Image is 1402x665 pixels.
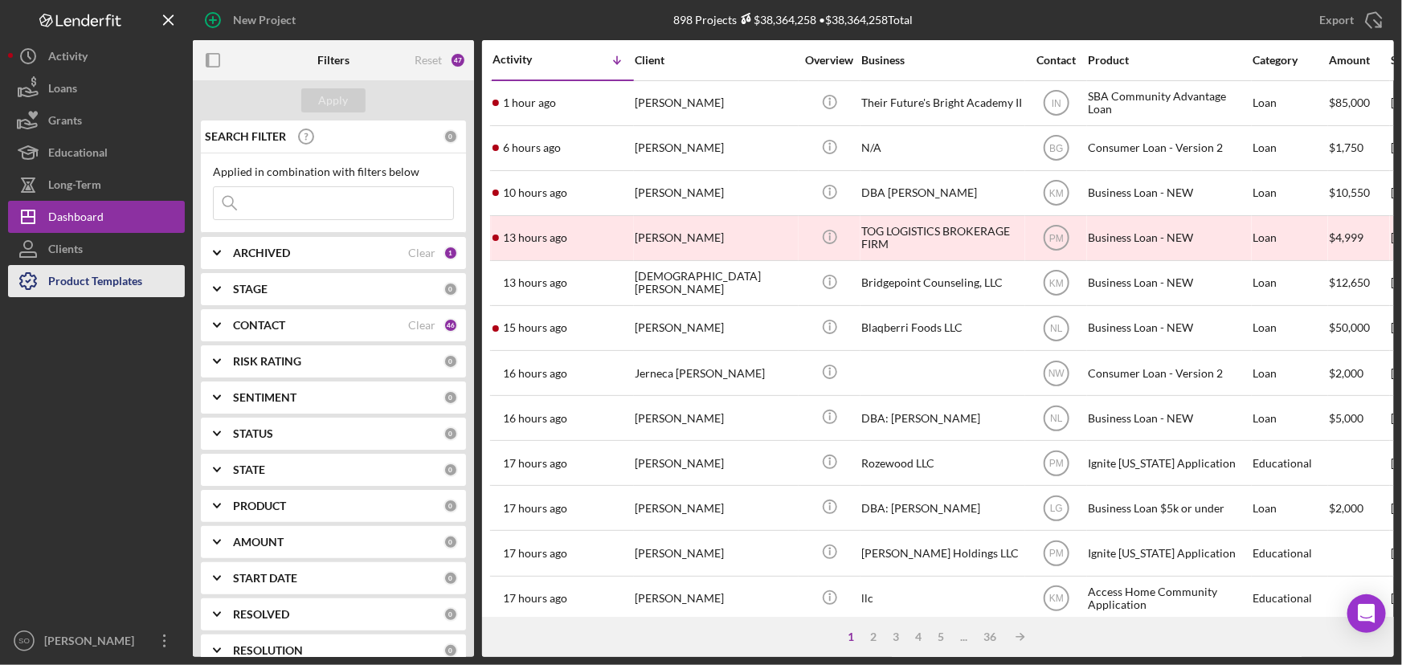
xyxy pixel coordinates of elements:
[443,535,458,549] div: 0
[861,532,1022,574] div: [PERSON_NAME] Holdings LLC
[1049,233,1064,244] text: PM
[1088,487,1249,529] div: Business Loan $5k or under
[233,319,285,332] b: CONTACT
[1088,82,1249,124] div: SBA Community Advantage Loan
[503,412,567,425] time: 2025-09-25 21:31
[443,643,458,658] div: 0
[1253,127,1327,169] div: Loan
[635,532,795,574] div: [PERSON_NAME]
[975,630,1004,643] div: 36
[840,630,862,643] div: 1
[8,169,185,201] button: Long-Term
[233,608,289,621] b: RESOLVED
[1253,442,1327,484] div: Educational
[1049,278,1064,289] text: KM
[1329,411,1363,425] span: $5,000
[503,186,567,199] time: 2025-09-26 04:27
[8,265,185,297] a: Product Templates
[635,352,795,394] div: Jerneca [PERSON_NAME]
[8,72,185,104] a: Loans
[443,463,458,477] div: 0
[1253,262,1327,304] div: Loan
[493,53,563,66] div: Activity
[443,426,458,441] div: 0
[8,104,185,137] button: Grants
[1253,82,1327,124] div: Loan
[48,169,101,205] div: Long-Term
[1048,368,1065,379] text: NW
[1088,172,1249,214] div: Business Loan - NEW
[861,54,1022,67] div: Business
[1088,127,1249,169] div: Consumer Loan - Version 2
[861,442,1022,484] div: Rozewood LLC
[450,52,466,68] div: 47
[233,4,296,36] div: New Project
[1253,217,1327,259] div: Loan
[862,630,885,643] div: 2
[503,276,567,289] time: 2025-09-26 00:43
[1253,532,1327,574] div: Educational
[861,127,1022,169] div: N/A
[635,397,795,439] div: [PERSON_NAME]
[205,130,286,143] b: SEARCH FILTER
[1253,487,1327,529] div: Loan
[1329,366,1363,380] span: $2,000
[1329,96,1370,109] span: $85,000
[1088,54,1249,67] div: Product
[1329,141,1363,154] span: $1,750
[48,233,83,269] div: Clients
[503,457,567,470] time: 2025-09-25 21:23
[1329,320,1370,334] span: $50,000
[907,630,930,643] div: 4
[1049,458,1064,469] text: PM
[443,571,458,585] div: 0
[1329,217,1389,259] div: $4,999
[635,487,795,529] div: [PERSON_NAME]
[885,630,907,643] div: 3
[1049,503,1062,514] text: LG
[233,536,284,549] b: AMOUNT
[635,577,795,620] div: [PERSON_NAME]
[8,137,185,169] button: Educational
[48,104,82,141] div: Grants
[799,54,860,67] div: Overview
[1026,54,1086,67] div: Contact
[930,630,952,643] div: 5
[233,500,286,512] b: PRODUCT
[635,82,795,124] div: [PERSON_NAME]
[408,319,435,332] div: Clear
[635,127,795,169] div: [PERSON_NAME]
[861,307,1022,349] div: Blaqberri Foods LLC
[8,40,185,72] button: Activity
[1303,4,1394,36] button: Export
[861,82,1022,124] div: Their Future's Bright Academy II
[635,172,795,214] div: [PERSON_NAME]
[503,592,567,605] time: 2025-09-25 21:05
[1329,186,1370,199] span: $10,550
[503,321,567,334] time: 2025-09-25 23:16
[233,463,265,476] b: STATE
[1052,98,1061,109] text: IN
[1253,307,1327,349] div: Loan
[48,201,104,237] div: Dashboard
[503,547,567,560] time: 2025-09-25 21:06
[635,307,795,349] div: [PERSON_NAME]
[233,391,296,404] b: SENTIMENT
[1049,188,1064,199] text: KM
[8,201,185,233] button: Dashboard
[861,487,1022,529] div: DBA: [PERSON_NAME]
[673,13,913,27] div: 898 Projects • $38,364,258 Total
[503,96,556,109] time: 2025-09-26 12:30
[443,282,458,296] div: 0
[415,54,442,67] div: Reset
[1329,54,1389,67] div: Amount
[861,262,1022,304] div: Bridgepoint Counseling, LLC
[1049,549,1064,560] text: PM
[952,630,975,643] div: ...
[1049,594,1064,605] text: KM
[1253,172,1327,214] div: Loan
[443,354,458,369] div: 0
[193,4,312,36] button: New Project
[503,502,567,515] time: 2025-09-25 21:23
